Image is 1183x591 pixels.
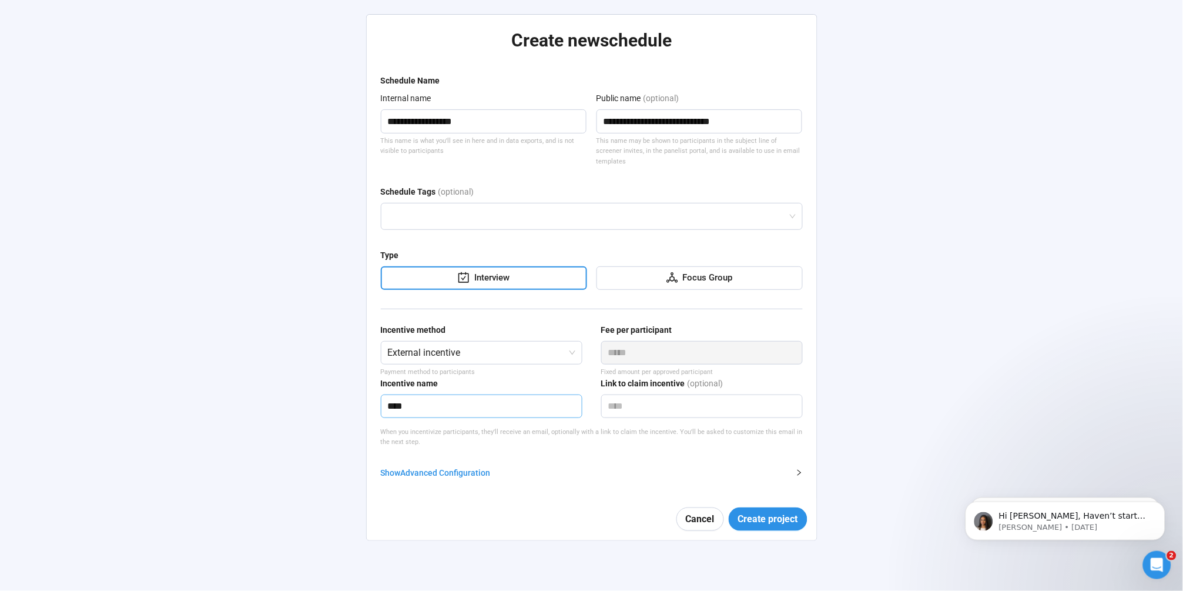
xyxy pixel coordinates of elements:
[596,92,641,105] div: Public name
[381,136,587,156] div: This name is what you'll see in here and in data exports, and is not visible to participants
[470,271,510,285] div: Interview
[381,367,582,377] p: Payment method to participants
[388,342,575,364] span: External incentive
[381,92,431,105] div: Internal name
[381,377,438,390] div: Incentive name
[381,427,803,448] p: When you incentivize participants, they'll receive an email, optionally with a link to claim the ...
[601,323,672,336] div: Fee per participant
[729,507,807,531] button: Create project
[686,512,715,526] span: Cancel
[458,272,470,283] span: carry-out
[948,477,1183,559] iframe: Intercom notifications message
[1167,551,1177,560] span: 2
[666,272,678,283] span: deployment-unit
[601,367,803,377] div: Fixed amount per approved participant
[738,512,798,526] span: Create project
[381,249,399,262] div: Type
[381,466,789,479] div: Show Advanced Configuration
[688,377,723,395] div: (optional)
[596,136,803,166] div: This name may be shown to participants in the subject line of screener invites, in the panelist p...
[381,466,803,479] div: ShowAdvanced Configuration
[1143,551,1171,579] iframe: Intercom live chat
[676,507,724,531] button: Cancel
[438,185,474,203] div: (optional)
[644,92,679,109] div: (optional)
[381,29,803,52] h2: Create new schedule
[381,323,446,336] div: Incentive method
[796,469,803,476] span: right
[381,185,436,198] div: Schedule Tags
[601,377,685,390] div: Link to claim incentive
[381,74,440,87] div: Schedule Name
[678,271,733,285] div: Focus Group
